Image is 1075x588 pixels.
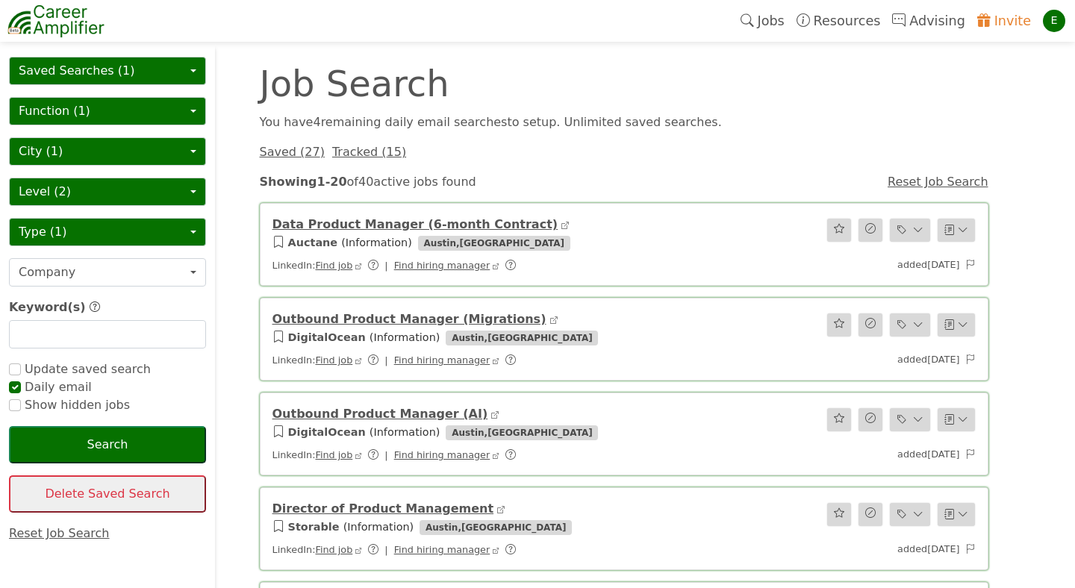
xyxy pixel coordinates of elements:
[315,544,352,555] a: Find job
[9,300,86,314] span: Keyword(s)
[370,331,440,343] span: ( Information )
[341,237,412,248] span: ( Information )
[288,426,366,438] a: DigitalOcean
[744,447,985,463] div: added [DATE]
[418,236,570,251] span: Austin , [GEOGRAPHIC_DATA]
[272,449,526,460] span: LinkedIn:
[1043,10,1065,32] div: E
[288,237,338,248] a: Auctane
[288,521,340,533] a: Storable
[9,426,206,463] button: Search
[394,449,490,460] a: Find hiring manager
[384,354,387,366] span: |
[9,137,206,166] button: City (1)
[886,4,970,38] a: Advising
[7,2,105,40] img: career-amplifier-logo.png
[21,380,92,394] span: Daily email
[315,354,352,366] a: Find job
[9,97,206,125] button: Function (1)
[446,425,598,440] span: Austin , [GEOGRAPHIC_DATA]
[272,544,526,555] span: LinkedIn:
[791,4,887,38] a: Resources
[744,542,985,557] div: added [DATE]
[251,66,811,101] div: Job Search
[420,520,572,535] span: Austin , [GEOGRAPHIC_DATA]
[343,521,414,533] span: ( Information )
[394,544,490,555] a: Find hiring manager
[315,260,352,271] a: Find job
[260,145,325,159] a: Saved (27)
[9,178,206,206] button: Level (2)
[272,407,488,421] a: Outbound Product Manager (AI)
[272,260,526,271] span: LinkedIn:
[384,260,387,271] span: |
[384,449,387,460] span: |
[394,354,490,366] a: Find hiring manager
[9,218,206,246] button: Type (1)
[9,526,110,540] a: Reset Job Search
[971,4,1037,38] a: Invite
[272,354,526,366] span: LinkedIn:
[9,475,206,513] button: Delete Saved Search
[272,501,494,516] a: Director of Product Management
[735,4,791,38] a: Jobs
[9,258,206,287] button: Company
[21,398,130,412] span: Show hidden jobs
[315,449,352,460] a: Find job
[370,426,440,438] span: ( Information )
[446,331,598,345] span: Austin , [GEOGRAPHIC_DATA]
[21,362,151,376] span: Update saved search
[288,331,366,343] a: DigitalOcean
[394,260,490,271] a: Find hiring manager
[888,175,988,189] a: Reset Job Search
[744,257,985,273] div: added [DATE]
[272,217,558,231] a: Data Product Manager (6-month Contract)
[332,145,406,159] a: Tracked (15)
[272,312,546,326] a: Outbound Product Manager (Migrations)
[251,113,997,131] div: You have 4 remaining daily email search es to setup. Unlimited saved searches.
[9,57,206,85] button: Saved Searches (1)
[384,544,387,555] span: |
[744,352,985,368] div: added [DATE]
